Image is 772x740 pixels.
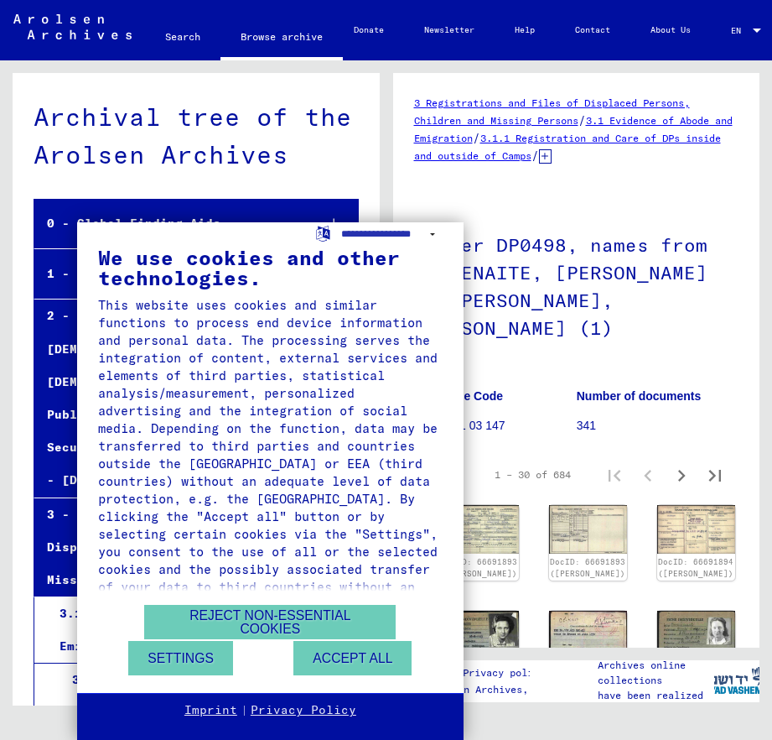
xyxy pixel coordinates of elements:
button: Reject non-essential cookies [144,605,396,639]
button: Accept all [293,641,412,675]
div: We use cookies and other technologies. [98,248,443,288]
a: Imprint [184,702,237,719]
div: This website uses cookies and similar functions to process end device information and personal da... [98,296,443,613]
a: Privacy Policy [251,702,356,719]
button: Settings [128,641,233,675]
